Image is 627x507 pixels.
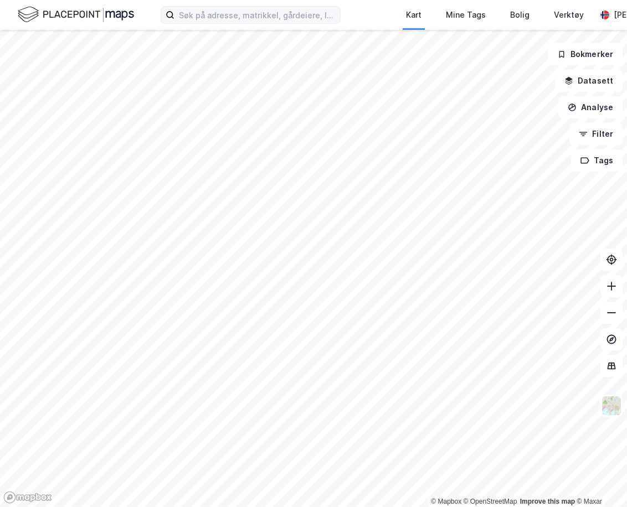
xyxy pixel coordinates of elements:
a: Improve this map [520,498,575,505]
div: Kart [406,8,422,22]
input: Søk på adresse, matrikkel, gårdeiere, leietakere eller personer [174,7,340,23]
div: Verktøy [554,8,584,22]
button: Analyse [558,96,623,118]
div: Mine Tags [446,8,486,22]
a: OpenStreetMap [464,498,517,505]
button: Bokmerker [548,43,623,65]
button: Tags [571,149,623,172]
button: Datasett [555,70,623,92]
iframe: Chat Widget [572,454,627,507]
img: logo.f888ab2527a4732fd821a326f86c7f29.svg [18,5,134,24]
div: Bolig [510,8,530,22]
button: Filter [569,123,623,145]
img: Z [601,395,622,416]
a: Mapbox homepage [3,491,52,504]
a: Mapbox [431,498,461,505]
